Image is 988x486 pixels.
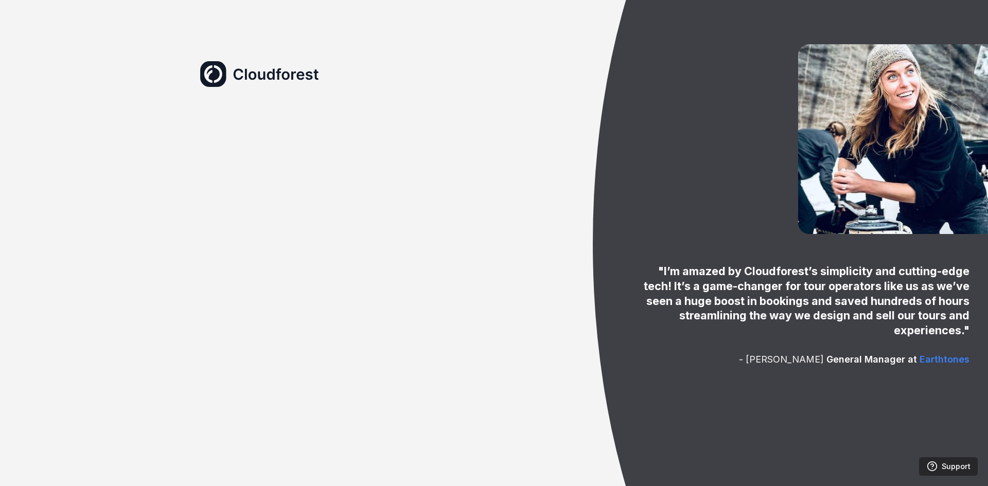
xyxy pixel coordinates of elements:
img: Silvia Pisci [798,44,988,234]
div: "I’m amazed by Cloudforest’s simplicity and cutting-edge tech! It’s a game-changer for tour opera... [642,264,969,338]
span: Support [942,461,971,472]
span: General Manager at [826,354,969,365]
a: Support [919,457,978,476]
a: Earthtones [920,354,969,365]
span: - [PERSON_NAME] [739,354,824,365]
